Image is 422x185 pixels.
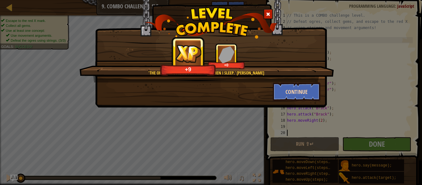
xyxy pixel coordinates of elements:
[273,82,321,101] button: Continue
[209,63,244,67] div: +0
[109,70,304,76] div: 'The only time I have problems is when I sleep.' [PERSON_NAME]
[175,44,201,63] img: reward_icon_xp.png
[162,66,214,73] div: +9
[145,7,277,39] img: level_complete.png
[218,46,234,63] img: reward_icon_gems.png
